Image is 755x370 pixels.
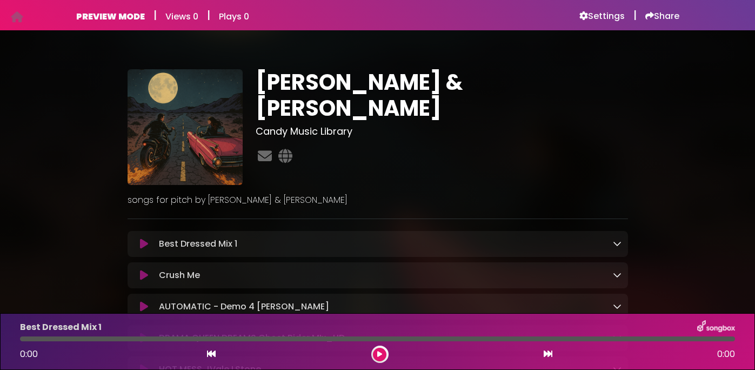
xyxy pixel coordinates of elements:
h6: Views 0 [165,11,198,22]
span: 0:00 [717,348,735,361]
p: songs for pitch by [PERSON_NAME] & [PERSON_NAME] [128,194,628,207]
p: Best Dressed Mix 1 [159,237,237,250]
h6: Plays 0 [219,11,249,22]
a: Share [645,11,679,22]
p: AUTOMATIC - Demo 4 [PERSON_NAME] [159,300,329,313]
p: Crush Me [159,269,200,282]
p: Best Dressed Mix 1 [20,321,102,334]
a: Settings [579,11,625,22]
h1: [PERSON_NAME] & [PERSON_NAME] [256,69,628,121]
h5: | [207,9,210,22]
h6: PREVIEW MODE [76,11,145,22]
h5: | [633,9,637,22]
img: TpSLrdbSTZqDnr8LyAyS [128,69,243,185]
img: songbox-logo-white.png [697,320,735,334]
h3: Candy Music Library [256,125,628,137]
h5: | [153,9,157,22]
span: 0:00 [20,348,38,360]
